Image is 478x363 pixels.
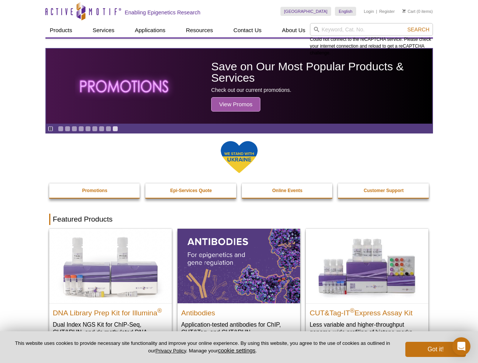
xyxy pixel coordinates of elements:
a: Privacy Policy [155,348,186,354]
a: Services [88,23,119,37]
h2: Antibodies [181,306,296,317]
a: Cart [402,9,416,14]
a: Go to slide 9 [112,126,118,132]
img: We Stand With Ukraine [220,140,258,174]
a: Go to slide 6 [92,126,98,132]
a: CUT&Tag-IT® Express Assay Kit CUT&Tag-IT®Express Assay Kit Less variable and higher-throughput ge... [306,229,428,343]
a: Resources [181,23,218,37]
button: Got it! [405,342,466,357]
a: Toggle autoplay [48,126,53,132]
input: Keyword, Cat. No. [310,23,433,36]
span: Search [407,26,429,33]
button: cookie settings [218,347,255,354]
a: DNA Library Prep Kit for Illumina DNA Library Prep Kit for Illumina® Dual Index NGS Kit for ChIP-... [49,229,172,351]
a: Go to slide 4 [78,126,84,132]
img: Your Cart [402,9,406,13]
a: All Antibodies Antibodies Application-tested antibodies for ChIP, CUT&Tag, and CUT&RUN. [177,229,300,343]
a: Go to slide 5 [85,126,91,132]
button: Search [405,26,431,33]
sup: ® [157,307,162,313]
p: This website uses cookies to provide necessary site functionality and improve your online experie... [12,340,393,354]
h2: Enabling Epigenetics Research [125,9,201,16]
a: Applications [130,23,170,37]
li: (0 items) [402,7,433,16]
h2: Featured Products [49,214,429,225]
h2: Save on Our Most Popular Products & Services [211,61,428,84]
p: Less variable and higher-throughput genome-wide profiling of histone marks​. [310,321,425,336]
div: Could not connect to the reCAPTCHA service. Please check your internet connection and reload to g... [310,23,433,56]
span: View Promos [211,97,260,112]
img: CUT&Tag-IT® Express Assay Kit [306,229,428,303]
article: Save on Our Most Popular Products & Services [46,49,432,124]
div: Open Intercom Messenger [452,337,470,355]
a: Go to slide 3 [72,126,77,132]
a: The word promotions written in all caps with a glowing effect Save on Our Most Popular Products &... [46,49,432,124]
a: About Us [277,23,310,37]
strong: Promotions [82,188,107,193]
strong: Online Events [272,188,302,193]
a: Go to slide 7 [99,126,104,132]
a: Epi-Services Quote [145,183,237,198]
a: [GEOGRAPHIC_DATA] [280,7,332,16]
strong: Customer Support [364,188,403,193]
img: The word promotions written in all caps with a glowing effect [75,67,175,105]
sup: ® [350,307,355,313]
a: Contact Us [229,23,266,37]
p: Dual Index NGS Kit for ChIP-Seq, CUT&RUN, and ds methylated DNA assays. [53,321,168,344]
h2: DNA Library Prep Kit for Illumina [53,306,168,317]
a: Online Events [242,183,333,198]
h2: CUT&Tag-IT Express Assay Kit [310,306,425,317]
p: Check out our current promotions. [211,87,428,93]
li: | [376,7,377,16]
a: Login [364,9,374,14]
a: Go to slide 2 [65,126,70,132]
strong: Epi-Services Quote [170,188,212,193]
p: Application-tested antibodies for ChIP, CUT&Tag, and CUT&RUN. [181,321,296,336]
a: Go to slide 8 [106,126,111,132]
img: All Antibodies [177,229,300,303]
a: Register [379,9,395,14]
a: Customer Support [338,183,430,198]
img: DNA Library Prep Kit for Illumina [49,229,172,303]
a: Promotions [49,183,141,198]
a: Products [45,23,77,37]
a: Go to slide 1 [58,126,64,132]
a: English [335,7,356,16]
